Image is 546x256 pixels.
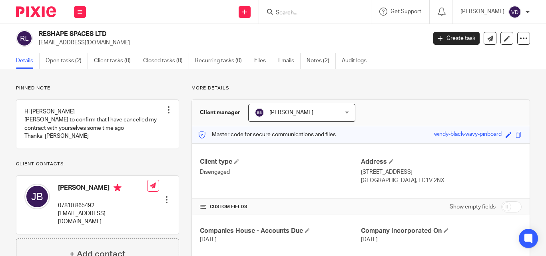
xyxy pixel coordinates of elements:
label: Show empty fields [450,203,496,211]
a: Notes (2) [307,53,336,69]
p: Disengaged [200,168,361,176]
img: svg%3E [24,184,50,209]
p: [EMAIL_ADDRESS][DOMAIN_NAME] [58,210,147,226]
h4: Companies House - Accounts Due [200,227,361,235]
p: Pinned note [16,85,179,91]
h4: CUSTOM FIELDS [200,204,361,210]
a: Audit logs [342,53,373,69]
p: 07810 865492 [58,202,147,210]
a: Recurring tasks (0) [195,53,248,69]
div: windy-black-wavy-pinboard [434,130,502,139]
p: [PERSON_NAME] [460,8,504,16]
a: Create task [433,32,480,45]
h3: Client manager [200,109,240,117]
a: Files [254,53,272,69]
span: [PERSON_NAME] [269,110,313,115]
p: Client contacts [16,161,179,167]
span: Get Support [391,9,421,14]
h4: Address [361,158,522,166]
img: svg%3E [255,108,264,117]
h4: [PERSON_NAME] [58,184,147,194]
p: More details [191,85,530,91]
span: [DATE] [361,237,378,242]
p: [STREET_ADDRESS] [361,168,522,176]
img: svg%3E [508,6,521,18]
h4: Company Incorporated On [361,227,522,235]
span: [DATE] [200,237,217,242]
input: Search [275,10,347,17]
a: Closed tasks (0) [143,53,189,69]
img: Pixie [16,6,56,17]
i: Primary [114,184,122,192]
a: Open tasks (2) [46,53,88,69]
img: svg%3E [16,30,33,47]
p: Master code for secure communications and files [198,131,336,139]
h4: Client type [200,158,361,166]
h2: RESHAPE SPACES LTD [39,30,345,38]
p: [GEOGRAPHIC_DATA], EC1V 2NX [361,177,522,185]
a: Client tasks (0) [94,53,137,69]
p: [EMAIL_ADDRESS][DOMAIN_NAME] [39,39,421,47]
a: Emails [278,53,301,69]
a: Details [16,53,40,69]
